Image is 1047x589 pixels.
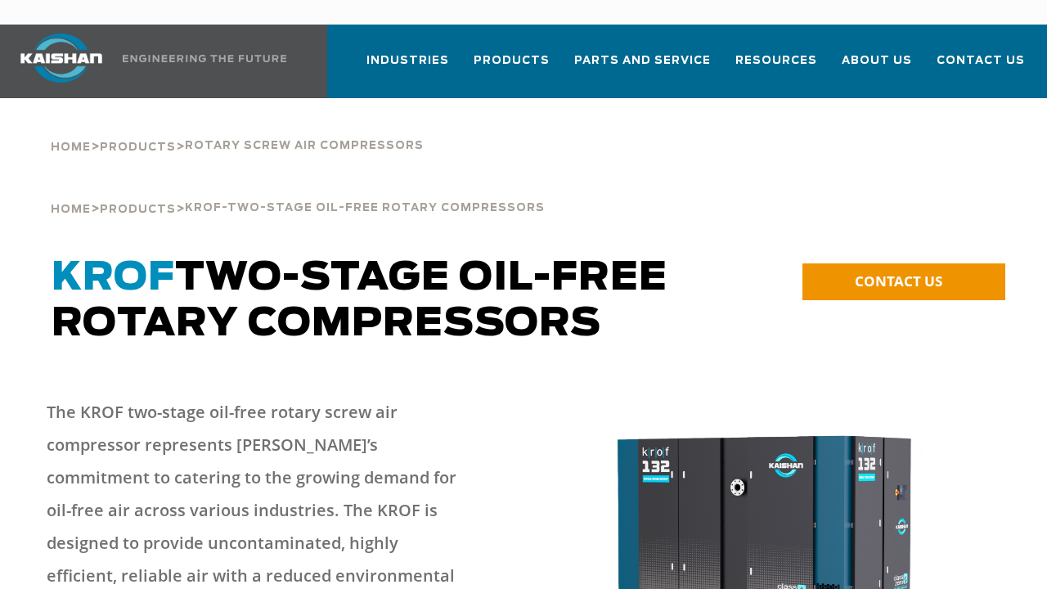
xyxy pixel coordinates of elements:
a: Home [51,201,91,216]
div: > > [51,160,995,223]
span: TWO-STAGE OIL-FREE ROTARY COMPRESSORS [52,259,667,344]
span: Products [474,52,550,70]
a: Products [100,201,176,216]
span: CONTACT US [855,272,942,290]
a: About Us [842,39,912,95]
a: Home [51,139,91,154]
span: Industries [366,52,449,70]
a: Products [474,39,550,95]
a: Industries [366,39,449,95]
span: Products [100,205,176,215]
a: Products [100,139,176,154]
span: About Us [842,52,912,70]
span: Rotary Screw Air Compressors [185,141,424,151]
span: KROF [52,259,175,298]
span: KROF-TWO-STAGE OIL-FREE ROTARY COMPRESSORS [185,203,545,214]
div: > > [51,98,424,160]
a: Resources [735,39,817,95]
span: Contact Us [937,52,1025,70]
span: Parts and Service [574,52,711,70]
a: Parts and Service [574,39,711,95]
img: Engineering the future [123,55,286,62]
span: Home [51,142,91,153]
span: Products [100,142,176,153]
a: CONTACT US [802,263,1005,300]
span: Home [51,205,91,215]
a: Contact Us [937,39,1025,95]
span: Resources [735,52,817,70]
